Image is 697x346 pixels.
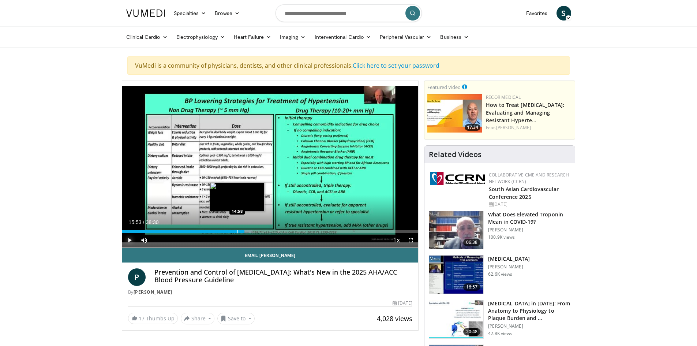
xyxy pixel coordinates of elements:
a: Favorites [522,6,552,21]
img: a92b9a22-396b-4790-a2bb-5028b5f4e720.150x105_q85_crop-smart_upscale.jpg [429,256,483,294]
a: 16:57 [MEDICAL_DATA] [PERSON_NAME] 62.6K views [429,255,570,294]
h3: [MEDICAL_DATA] [488,255,530,263]
input: Search topics, interventions [276,4,422,22]
a: How to Treat [MEDICAL_DATA]: Evaluating and Managing Resistant Hyperte… [486,101,564,124]
a: Interventional Cardio [310,30,376,44]
h3: What Does Elevated Troponin Mean in COVID-19? [488,211,570,226]
div: Progress Bar [122,230,419,233]
a: Business [436,30,473,44]
h4: Prevention and Control of [MEDICAL_DATA]: What's New in the 2025 AHA/ACC Blood Pressure Guideline [154,268,413,284]
button: Fullscreen [404,233,418,248]
h3: [MEDICAL_DATA] in [DATE]: From Anatomy to Physiology to Plaque Burden and … [488,300,570,322]
button: Mute [137,233,151,248]
a: Imaging [276,30,310,44]
a: 06:38 What Does Elevated Troponin Mean in COVID-19? [PERSON_NAME] 100.9K views [429,211,570,250]
p: 42.8K views [488,331,512,336]
div: By [128,289,413,295]
span: 38:30 [146,219,158,225]
img: a04ee3ba-8487-4636-b0fb-5e8d268f3737.png.150x105_q85_autocrop_double_scale_upscale_version-0.2.png [430,172,485,185]
a: [PERSON_NAME] [496,124,531,131]
img: 98daf78a-1d22-4ebe-927e-10afe95ffd94.150x105_q85_crop-smart_upscale.jpg [429,211,483,249]
a: Browse [210,6,244,21]
img: image.jpeg [210,182,265,211]
div: VuMedi is a community of physicians, dentists, and other clinical professionals. [127,56,570,75]
img: 10cbd22e-c1e6-49ff-b90e-4507a8859fc1.jpg.150x105_q85_crop-smart_upscale.jpg [427,94,482,133]
span: 20:48 [463,328,481,335]
button: Playback Rate [389,233,404,248]
a: 17 Thumbs Up [128,313,178,324]
a: South Asian Cardiovascular Conference 2025 [489,186,559,200]
button: Save to [217,313,255,324]
span: / [143,219,145,225]
div: [DATE] [489,201,569,208]
p: 62.6K views [488,271,512,277]
small: Featured Video [427,84,461,90]
a: Collaborative CME and Research Network (CCRN) [489,172,569,185]
img: VuMedi Logo [126,10,165,17]
a: [PERSON_NAME] [134,289,172,295]
a: S [557,6,571,21]
h4: Related Videos [429,150,481,159]
img: 823da73b-7a00-425d-bb7f-45c8b03b10c3.150x105_q85_crop-smart_upscale.jpg [429,300,483,338]
a: Specialties [169,6,211,21]
p: 100.9K views [488,234,515,240]
p: [PERSON_NAME] [488,264,530,270]
a: Peripheral Vascular [375,30,436,44]
span: 17 [139,315,145,322]
a: Email [PERSON_NAME] [122,248,419,263]
a: Click here to set your password [353,62,439,70]
button: Play [122,233,137,248]
button: Share [181,313,215,324]
div: [DATE] [393,300,412,306]
span: 16:57 [463,283,481,291]
a: Heart Failure [229,30,276,44]
span: 17:34 [465,124,480,131]
video-js: Video Player [122,81,419,248]
span: 4,028 views [377,314,412,323]
p: [PERSON_NAME] [488,227,570,233]
span: 06:38 [463,239,481,246]
a: 20:48 [MEDICAL_DATA] in [DATE]: From Anatomy to Physiology to Plaque Burden and … [PERSON_NAME] 4... [429,300,570,339]
a: Recor Medical [486,94,521,100]
p: [PERSON_NAME] [488,323,570,329]
a: 17:34 [427,94,482,133]
span: 15:53 [129,219,142,225]
a: Electrophysiology [172,30,229,44]
a: Clinical Cardio [122,30,172,44]
div: Feat. [486,124,572,131]
a: P [128,268,146,286]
